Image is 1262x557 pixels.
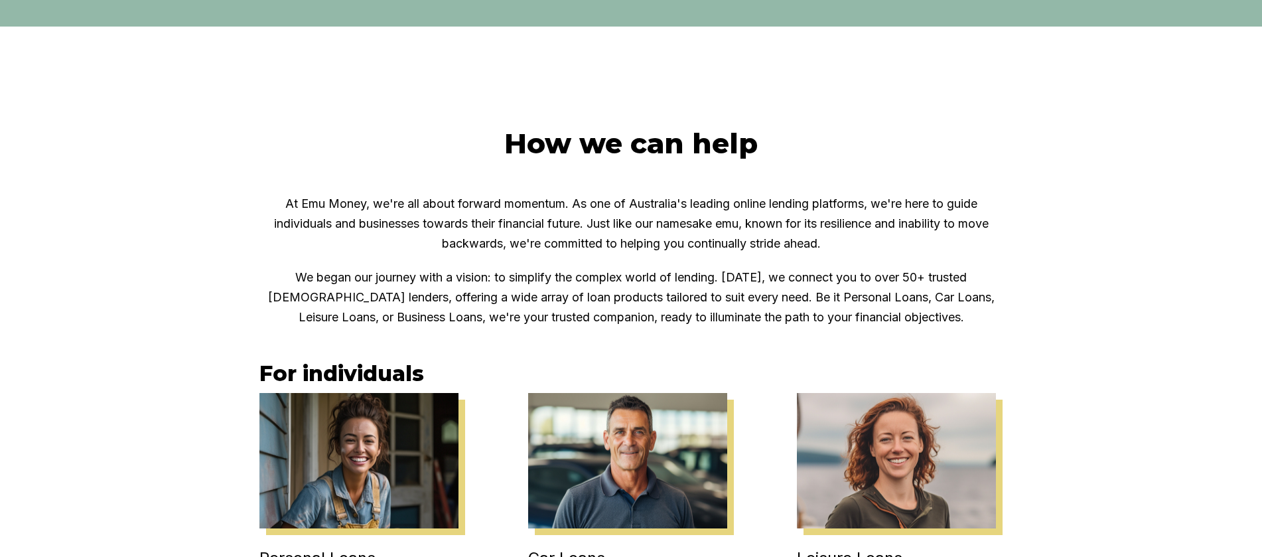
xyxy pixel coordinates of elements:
[259,194,1003,254] p: At Emu Money, we're all about forward momentum. As one of Australia's leading online lending plat...
[259,268,1003,327] p: We began our journey with a vision: to simplify the complex world of lending. [DATE], we connect ...
[259,393,458,528] img: Personal Loans
[797,393,996,528] img: Leisure Loans
[528,393,727,528] img: Car Loans
[504,126,758,161] h2: How we can help
[259,360,1003,386] h3: For individuals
